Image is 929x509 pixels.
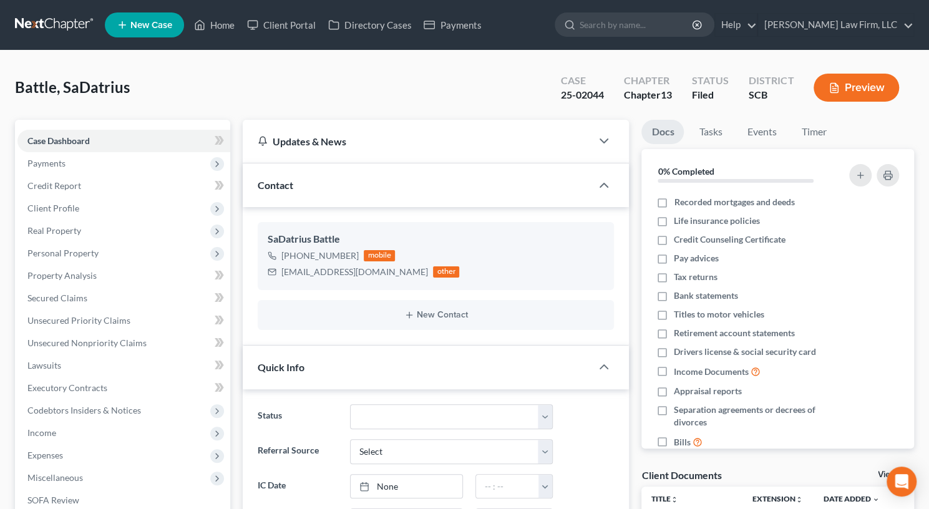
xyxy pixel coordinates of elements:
[674,327,795,339] span: Retirement account statements
[749,74,794,88] div: District
[364,250,395,261] div: mobile
[624,88,672,102] div: Chapter
[17,287,230,309] a: Secured Claims
[641,468,721,482] div: Client Documents
[674,271,717,283] span: Tax returns
[27,472,83,483] span: Miscellaneous
[674,252,719,264] span: Pay advices
[417,14,487,36] a: Payments
[27,248,99,258] span: Personal Property
[241,14,322,36] a: Client Portal
[651,494,678,503] a: Titleunfold_more
[671,496,678,503] i: unfold_more
[689,120,732,144] a: Tasks
[872,496,879,503] i: expand_more
[258,179,293,191] span: Contact
[674,346,816,358] span: Drivers license & social security card
[27,337,147,348] span: Unsecured Nonpriority Claims
[27,225,81,236] span: Real Property
[15,78,130,96] span: Battle, SaDatrius
[674,436,691,448] span: Bills
[658,166,714,177] strong: 0% Completed
[27,427,56,438] span: Income
[27,315,130,326] span: Unsecured Priority Claims
[737,120,786,144] a: Events
[624,74,672,88] div: Chapter
[752,494,803,503] a: Extensionunfold_more
[251,474,344,499] label: IC Date
[27,135,90,146] span: Case Dashboard
[791,120,836,144] a: Timer
[641,120,684,144] a: Docs
[17,354,230,377] a: Lawsuits
[561,74,604,88] div: Case
[17,175,230,197] a: Credit Report
[17,130,230,152] a: Case Dashboard
[674,308,764,321] span: Titles to motor vehicles
[27,495,79,505] span: SOFA Review
[661,89,672,100] span: 13
[674,385,742,397] span: Appraisal reports
[692,88,729,102] div: Filed
[674,366,749,378] span: Income Documents
[795,496,803,503] i: unfold_more
[351,475,462,498] a: None
[27,382,107,393] span: Executory Contracts
[17,264,230,287] a: Property Analysis
[561,88,604,102] div: 25-02044
[251,404,344,429] label: Status
[580,13,694,36] input: Search by name...
[27,405,141,415] span: Codebtors Insiders & Notices
[27,158,66,168] span: Payments
[476,475,538,498] input: -- : --
[887,467,917,497] div: Open Intercom Messenger
[433,266,459,278] div: other
[17,332,230,354] a: Unsecured Nonpriority Claims
[674,289,738,302] span: Bank statements
[27,360,61,371] span: Lawsuits
[692,74,729,88] div: Status
[258,135,576,148] div: Updates & News
[281,250,359,262] div: [PHONE_NUMBER]
[823,494,879,503] a: Date Added expand_more
[27,450,63,460] span: Expenses
[674,233,786,246] span: Credit Counseling Certificate
[258,361,304,373] span: Quick Info
[17,377,230,399] a: Executory Contracts
[188,14,241,36] a: Home
[322,14,417,36] a: Directory Cases
[674,404,835,429] span: Separation agreements or decrees of divorces
[27,270,97,281] span: Property Analysis
[814,74,899,102] button: Preview
[715,14,757,36] a: Help
[749,88,794,102] div: SCB
[674,196,794,208] span: Recorded mortgages and deeds
[17,309,230,332] a: Unsecured Priority Claims
[281,266,428,278] div: [EMAIL_ADDRESS][DOMAIN_NAME]
[758,14,913,36] a: [PERSON_NAME] Law Firm, LLC
[27,293,87,303] span: Secured Claims
[130,21,172,30] span: New Case
[268,232,604,247] div: SaDatrius Battle
[27,203,79,213] span: Client Profile
[251,439,344,464] label: Referral Source
[268,310,604,320] button: New Contact
[674,215,760,227] span: Life insurance policies
[878,470,909,479] a: View All
[27,180,81,191] span: Credit Report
